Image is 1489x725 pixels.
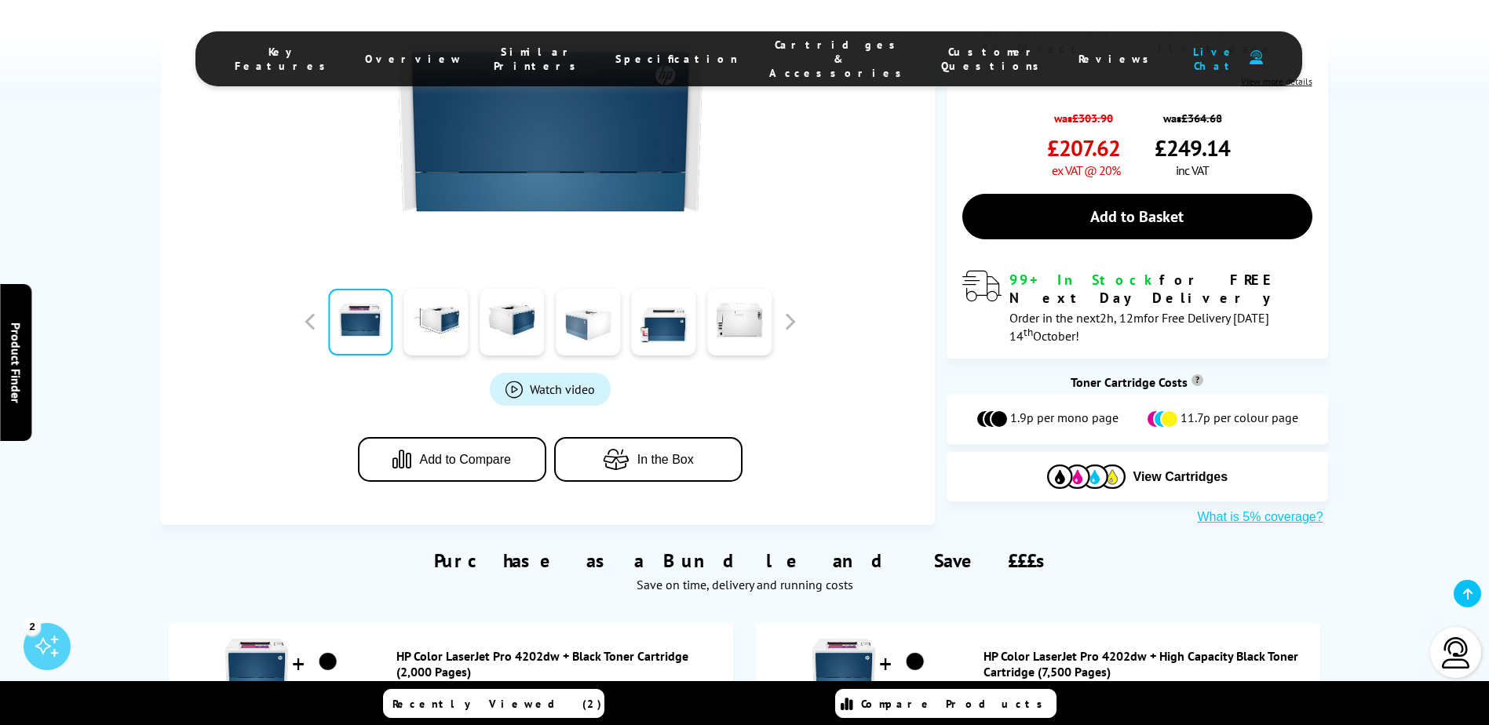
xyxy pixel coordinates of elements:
[1047,103,1120,126] span: was
[615,52,738,66] span: Specification
[637,453,694,467] span: In the Box
[835,689,1057,718] a: Compare Products
[812,631,875,694] img: HP Color LaserJet Pro 4202dw + High Capacity Black Toner Cartridge (7,500 Pages)
[225,631,288,694] img: HP Color LaserJet Pro 4202dw + Black Toner Cartridge (2,000 Pages)
[419,453,511,467] span: Add to Compare
[1181,111,1222,126] strike: £364.68
[1100,310,1144,326] span: 2h, 12m
[1009,271,1312,307] div: for FREE Next Day Delivery
[494,45,584,73] span: Similar Printers
[383,689,604,718] a: Recently Viewed (2)
[1009,271,1159,289] span: 99+ In Stock
[1440,637,1472,669] img: user-headset-light.svg
[1024,325,1033,339] sup: th
[181,577,1308,592] div: Save on time, delivery and running costs
[962,194,1312,239] a: Add to Basket
[1155,133,1230,162] span: £249.14
[365,52,462,66] span: Overview
[941,45,1047,73] span: Customer Questions
[8,322,24,403] span: Product Finder
[1250,50,1263,65] img: user-headset-duotone.svg
[1009,310,1269,344] span: Order in the next for Free Delivery [DATE] 14 October!
[308,643,348,682] img: HP Color LaserJet Pro 4202dw + Black Toner Cartridge (2,000 Pages)
[1047,465,1126,489] img: Cartridges
[235,45,334,73] span: Key Features
[396,648,725,679] a: HP Color LaserJet Pro 4202dw + Black Toner Cartridge (2,000 Pages)
[1193,509,1328,525] button: What is 5% coverage?
[962,271,1312,343] div: modal_delivery
[530,381,595,397] span: Watch video
[161,525,1327,600] div: Purchase as a Bundle and Save £££s
[1072,111,1113,126] strike: £303.90
[1176,162,1209,178] span: inc VAT
[1188,45,1242,73] span: Live Chat
[984,648,1312,679] a: HP Color LaserJet Pro 4202dw + High Capacity Black Toner Cartridge (7,500 Pages)
[896,643,935,682] img: HP Color LaserJet Pro 4202dw + High Capacity Black Toner Cartridge (7,500 Pages)
[1181,410,1298,428] span: 11.7p per colour page
[1047,133,1120,162] span: £207.62
[947,374,1328,390] div: Toner Cartridge Costs
[490,373,611,406] a: Product_All_Videos
[958,464,1316,490] button: View Cartridges
[554,437,743,482] button: In the Box
[769,38,910,80] span: Cartridges & Accessories
[861,697,1051,711] span: Compare Products
[1010,410,1119,428] span: 1.9p per mono page
[24,618,41,635] div: 2
[1078,52,1157,66] span: Reviews
[358,437,546,482] button: Add to Compare
[1133,470,1228,484] span: View Cartridges
[1192,374,1203,386] sup: Cost per page
[1052,162,1120,178] span: ex VAT @ 20%
[392,697,602,711] span: Recently Viewed (2)
[1155,103,1230,126] span: was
